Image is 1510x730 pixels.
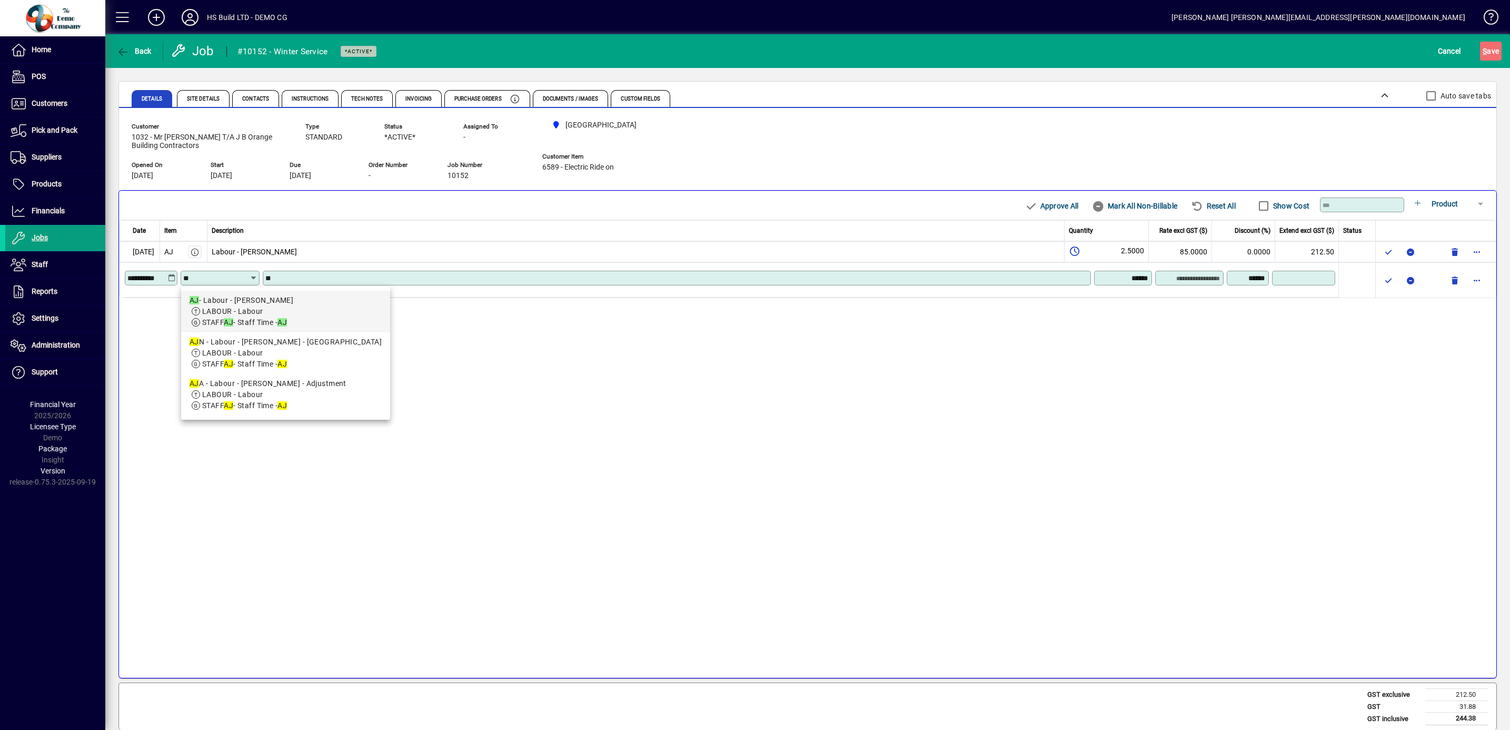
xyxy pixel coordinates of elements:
[114,42,154,61] button: Back
[132,172,153,180] span: [DATE]
[1025,198,1078,214] span: Approve All
[305,133,342,142] span: STANDARD
[1362,689,1425,701] td: GST exclusive
[132,123,290,130] span: Customer
[32,99,67,107] span: Customers
[1362,701,1425,713] td: GST
[1435,42,1464,61] button: Cancel
[207,241,1065,262] td: Labour - [PERSON_NAME]
[1476,2,1497,36] a: Knowledge Base
[32,233,48,242] span: Jobs
[212,226,244,235] span: Description
[32,206,65,215] span: Financials
[173,8,207,27] button: Profile
[448,162,511,169] span: Job Number
[1343,226,1362,235] span: Status
[5,64,105,90] a: POS
[1092,198,1177,214] span: Mark All Non-Billable
[1468,272,1485,289] button: More options
[1121,245,1144,258] span: 2.5000
[30,400,76,409] span: Financial Year
[132,133,290,150] span: 1032 - Mr [PERSON_NAME] T/A J B Orange Building Contractors
[290,172,311,180] span: [DATE]
[119,241,160,262] td: [DATE]
[32,260,48,269] span: Staff
[133,226,146,235] span: Date
[1483,43,1499,60] span: ave
[1088,196,1181,215] button: Mark All Non-Billable
[5,91,105,117] a: Customers
[1279,226,1334,235] span: Extend excl GST ($)
[1438,91,1492,101] label: Auto save tabs
[140,8,173,27] button: Add
[30,422,76,431] span: Licensee Type
[32,180,62,188] span: Products
[164,246,173,258] div: AJ
[32,314,58,322] span: Settings
[5,359,105,386] a: Support
[32,126,77,134] span: Pick and Pack
[187,96,220,102] span: Site Details
[5,37,105,63] a: Home
[565,120,637,131] span: [GEOGRAPHIC_DATA]
[5,117,105,144] a: Pick and Pack
[1212,241,1275,262] td: 0.0000
[32,72,46,81] span: POS
[5,332,105,359] a: Administration
[5,171,105,198] a: Products
[1275,241,1339,262] td: 212.50
[1271,201,1309,211] label: Show Cost
[369,172,371,180] span: -
[369,162,432,169] span: Order Number
[1191,198,1236,214] span: Reset All
[211,172,232,180] span: [DATE]
[171,43,216,60] div: Job
[1483,47,1487,55] span: S
[5,198,105,224] a: Financials
[542,153,630,160] span: Customer Item
[5,252,105,278] a: Staff
[1425,713,1488,725] td: 244.38
[448,172,469,180] span: 10152
[1438,43,1461,60] span: Cancel
[32,287,57,295] span: Reports
[32,153,62,161] span: Suppliers
[1425,701,1488,713] td: 31.88
[41,467,65,475] span: Version
[621,96,660,102] span: Custom Fields
[5,305,105,332] a: Settings
[237,43,328,60] div: #10152 - Winter Service
[305,123,369,130] span: Type
[454,96,502,102] span: Purchase Orders
[132,162,195,169] span: Opened On
[116,47,152,55] span: Back
[1149,241,1212,262] td: 85.0000
[463,123,526,130] span: Assigned To
[1480,42,1502,61] button: Save
[5,144,105,171] a: Suppliers
[105,42,163,61] app-page-header-button: Back
[1425,689,1488,701] td: 212.50
[1020,196,1082,215] button: Approve All
[207,9,287,26] div: HS Build LTD - DEMO CG
[32,45,51,54] span: Home
[548,119,641,132] span: Auckland
[1468,243,1485,260] button: More options
[32,341,80,349] span: Administration
[292,96,329,102] span: Instructions
[164,226,177,235] span: Item
[211,162,274,169] span: Start
[242,96,269,102] span: Contacts
[351,96,383,102] span: Tech Notes
[5,279,105,305] a: Reports
[38,445,67,453] span: Package
[463,133,465,142] span: -
[290,162,353,169] span: Due
[542,163,614,172] span: 6589 - Electric Ride on
[1235,226,1270,235] span: Discount (%)
[1171,9,1465,26] div: [PERSON_NAME] [PERSON_NAME][EMAIL_ADDRESS][PERSON_NAME][DOMAIN_NAME]
[142,96,162,102] span: Details
[1362,713,1425,725] td: GST inclusive
[384,123,448,130] span: Status
[1187,196,1240,215] button: Reset All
